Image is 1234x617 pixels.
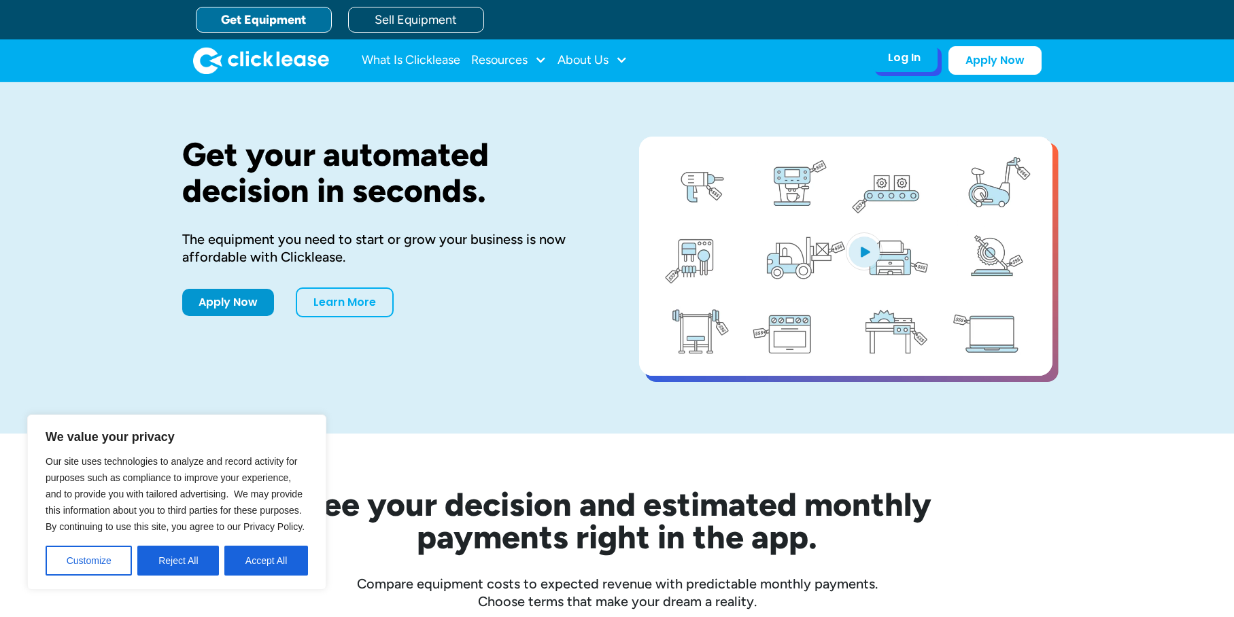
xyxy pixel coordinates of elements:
[471,47,547,74] div: Resources
[846,232,882,270] img: Blue play button logo on a light blue circular background
[46,456,305,532] span: Our site uses technologies to analyze and record activity for purposes such as compliance to impr...
[362,47,460,74] a: What Is Clicklease
[948,46,1042,75] a: Apply Now
[639,137,1052,376] a: open lightbox
[193,47,329,74] img: Clicklease logo
[558,47,628,74] div: About Us
[182,230,596,266] div: The equipment you need to start or grow your business is now affordable with Clicklease.
[182,575,1052,610] div: Compare equipment costs to expected revenue with predictable monthly payments. Choose terms that ...
[888,51,921,65] div: Log In
[46,546,132,576] button: Customize
[137,546,219,576] button: Reject All
[348,7,484,33] a: Sell Equipment
[296,287,394,317] a: Learn More
[182,289,274,316] a: Apply Now
[182,137,596,209] h1: Get your automated decision in seconds.
[196,7,332,33] a: Get Equipment
[237,488,998,553] h2: See your decision and estimated monthly payments right in the app.
[193,47,329,74] a: home
[224,546,308,576] button: Accept All
[27,415,326,590] div: We value your privacy
[46,429,308,445] p: We value your privacy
